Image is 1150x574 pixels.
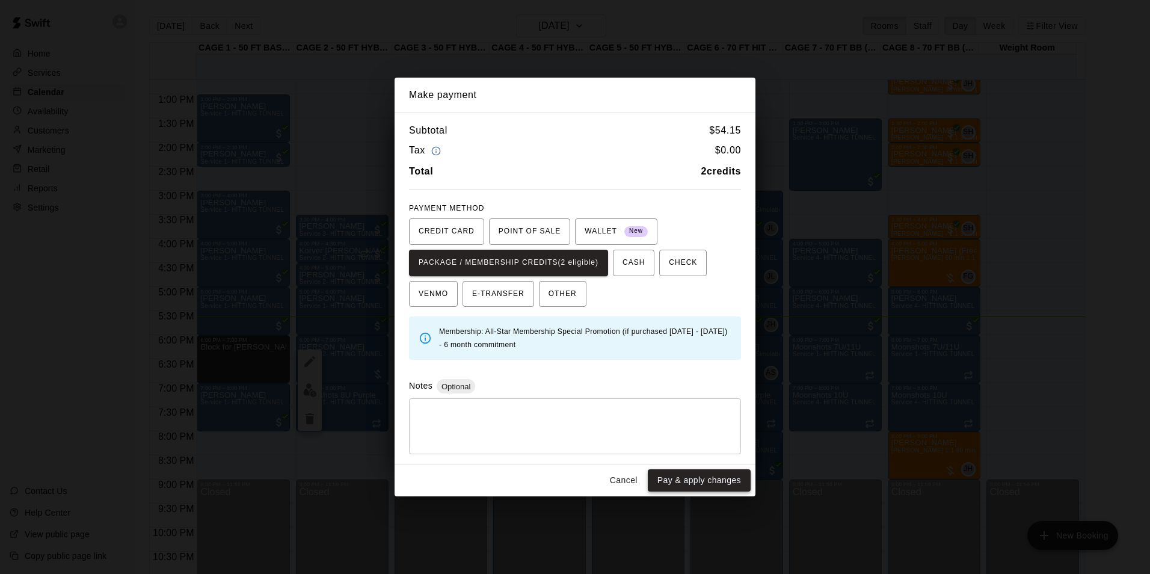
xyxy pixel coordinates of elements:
button: PACKAGE / MEMBERSHIP CREDITS(2 eligible) [409,250,608,276]
h6: $ 0.00 [715,143,741,159]
span: CHECK [669,253,697,273]
h6: Tax [409,143,444,159]
h2: Make payment [395,78,755,113]
span: E-TRANSFER [472,285,524,304]
button: POINT OF SALE [489,218,570,245]
span: WALLET [585,222,648,241]
label: Notes [409,381,432,390]
button: Pay & apply changes [648,469,751,492]
span: VENMO [419,285,448,304]
span: Optional [437,382,475,391]
span: POINT OF SALE [499,222,561,241]
span: PACKAGE / MEMBERSHIP CREDITS (2 eligible) [419,253,598,273]
span: New [624,223,648,239]
button: OTHER [539,281,586,307]
span: PAYMENT METHOD [409,204,484,212]
button: VENMO [409,281,458,307]
span: CREDIT CARD [419,222,475,241]
button: CHECK [659,250,707,276]
button: WALLET New [575,218,657,245]
b: 2 credits [701,166,742,176]
b: Total [409,166,433,176]
button: Cancel [604,469,643,492]
span: OTHER [549,285,577,304]
span: Membership: All-Star Membership Special Promotion (if purchased [DATE] - [DATE]) - 6 month commit... [439,327,728,349]
h6: Subtotal [409,123,447,138]
button: CREDIT CARD [409,218,484,245]
button: CASH [613,250,654,276]
h6: $ 54.15 [709,123,741,138]
span: CASH [623,253,645,273]
button: E-TRANSFER [463,281,534,307]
